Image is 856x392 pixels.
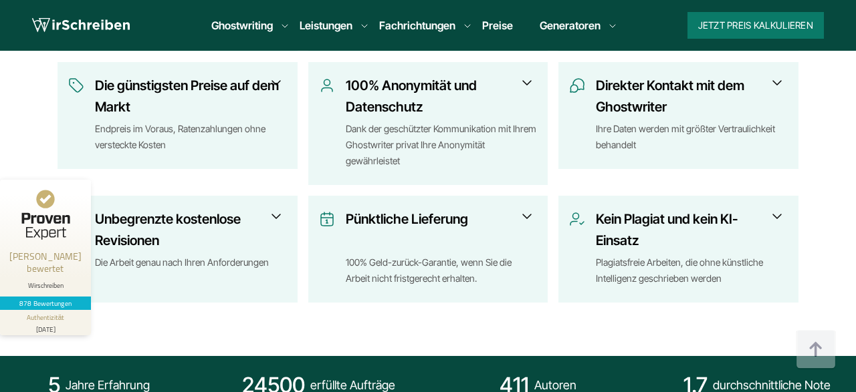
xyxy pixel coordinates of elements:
[5,323,86,333] div: [DATE]
[346,208,530,251] h3: Pünktliche Lieferung
[32,15,130,35] img: logo wirschreiben
[596,121,788,153] div: Ihre Daten werden mit größter Vertraulichkeit behandelt
[68,77,84,93] img: Die günstigsten Preise auf dem Markt
[5,281,86,290] div: Wirschreiben
[482,19,513,32] a: Preise
[300,17,352,33] a: Leistungen
[95,208,279,251] h3: Unbegrenzte kostenlose Revisionen
[379,17,455,33] a: Fachrichtungen
[596,254,788,286] div: Plagiatsfreie Arbeiten, die ohne künstliche Intelligenz geschrieben werden
[540,17,601,33] a: Generatoren
[346,254,538,286] div: 100% Geld-zurück-Garantie, wenn Sie die Arbeit nicht fristgerecht erhalten.
[346,121,538,169] div: Dank der geschützter Kommunikation mit Ihrem Ghostwriter privat Ihre Anonymität gewährleistet
[569,77,585,93] img: Direkter Kontakt mit dem Ghostwriter
[687,12,824,39] button: Jetzt Preis kalkulieren
[346,75,530,118] h3: 100% Anonymität und Datenschutz
[569,211,585,227] img: Kein Plagiat und kein KI-Einsatz
[95,75,279,118] h3: Die günstigsten Preise auf dem Markt
[95,121,287,153] div: Endpreis im Voraus, Ratenzahlungen ohne versteckte Kosten
[27,313,65,323] div: Authentizität
[319,77,335,93] img: 100% Anonymität und Datenschutz
[211,17,273,33] a: Ghostwriting
[319,211,335,227] img: Pünktliche Lieferung
[596,208,780,251] h3: Kein Plagiat und kein KI-Einsatz
[796,330,836,370] img: button top
[95,254,287,286] div: Die Arbeit genau nach Ihren Anforderungen
[596,75,780,118] h3: Direkter Kontakt mit dem Ghostwriter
